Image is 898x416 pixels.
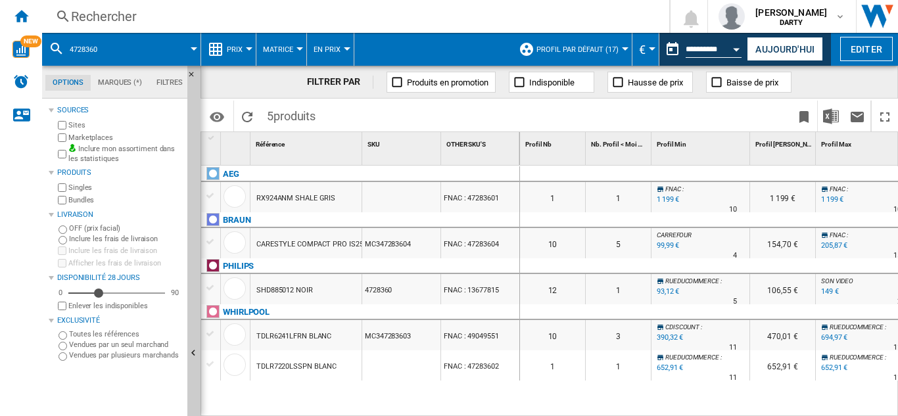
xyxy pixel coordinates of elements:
div: 10 [520,320,585,350]
label: OFF (prix facial) [69,223,182,233]
span: Profil [PERSON_NAME] [755,141,823,148]
div: 154,70 € [750,228,815,258]
button: Options [204,104,230,128]
span: [PERSON_NAME] [755,6,827,19]
div: 4728360 [49,33,194,66]
label: Afficher les frais de livraison [68,258,182,268]
span: FNAC [830,231,845,239]
span: CARREFOUR [657,231,692,239]
div: Matrice [263,33,300,66]
div: 652,91 € [750,350,815,381]
input: OFF (prix facial) [59,225,67,234]
span: : [847,185,848,193]
div: Sort None [224,132,250,152]
div: Sort None [523,132,585,152]
div: Mise à jour : dimanche 12 octobre 2025 02:00 [819,285,839,298]
div: FNAC : 49049551 [441,320,519,350]
div: 1 [520,350,585,381]
label: Inclure les frais de livraison [68,246,182,256]
button: Prix [227,33,249,66]
div: Profil [PERSON_NAME] Sort None [753,132,815,152]
div: Délai de livraison : 5 jours [733,295,737,308]
div: 1 [520,182,585,212]
img: excel-24x24.png [823,108,839,124]
div: Livraison [57,210,182,220]
input: Singles [58,183,66,192]
div: Mise à jour : dimanche 12 octobre 2025 02:00 [819,193,843,206]
div: Profil Nb Sort None [523,132,585,152]
button: md-calendar [659,36,686,62]
input: Vendues par un seul marchand [59,342,67,350]
span: : [885,354,886,361]
input: Marketplaces [58,133,66,142]
button: € [639,33,652,66]
div: Nb. Profil < Moi Sort None [588,132,651,152]
span: : [885,323,886,331]
input: Sites [58,121,66,129]
div: 1 199 € [750,182,815,212]
span: Profil par défaut (17) [536,45,619,54]
button: Open calendar [725,35,749,59]
div: Délai de livraison : 11 jours [729,341,737,354]
div: 470,01 € [750,320,815,350]
button: 4728360 [70,33,110,66]
md-slider: Disponibilité [68,287,165,300]
span: : [682,185,684,193]
span: RUEDUCOMMERCE [830,354,884,361]
md-tab-item: Options [45,75,91,91]
div: 1 [586,274,651,304]
label: Inclure les frais de livraison [69,234,182,244]
div: 4728360 [362,274,440,304]
div: Mise à jour : dimanche 12 octobre 2025 02:00 [655,193,679,206]
div: Ce rapport est basé sur une date antérieure à celle d'aujourd'hui. [659,33,744,66]
md-tab-item: Filtres [149,75,190,91]
div: Sort None [654,132,749,152]
button: Indisponible [509,72,594,93]
span: Produits en promotion [407,78,488,87]
div: FNAC : 47283602 [441,350,519,381]
button: Profil par défaut (17) [536,33,625,66]
div: Mise à jour : dimanche 12 octobre 2025 02:00 [655,285,679,298]
span: 4728360 [70,45,97,54]
label: Sites [68,120,182,130]
span: SKU [367,141,380,148]
span: FNAC [665,185,681,193]
button: Envoyer ce rapport par email [844,101,870,131]
div: Mise à jour : dimanche 12 octobre 2025 02:00 [819,239,847,252]
div: 1 [586,350,651,381]
button: Recharger [234,101,260,131]
label: Marketplaces [68,133,182,143]
span: : [721,277,722,285]
div: Sort None [365,132,440,152]
span: Prix [227,45,243,54]
label: Enlever les indisponibles [68,301,182,311]
div: Sources [57,105,182,116]
div: Mise à jour : dimanche 12 octobre 2025 02:00 [655,239,679,252]
label: Vendues par plusieurs marchands [69,350,182,360]
input: Afficher les frais de livraison [58,302,66,310]
button: Télécharger au format Excel [818,101,844,131]
button: Hausse de prix [607,72,693,93]
div: Exclusivité [57,315,182,326]
button: Editer [840,37,893,61]
div: SHD885012 NOIR [256,275,313,306]
span: € [639,43,646,57]
div: Sort None [253,132,362,152]
div: Cliquez pour filtrer sur cette marque [223,212,251,228]
span: RUEDUCOMMERCE [665,277,719,285]
div: MC347283604 [362,228,440,258]
span: Hausse de prix [628,78,683,87]
div: FNAC : 47283601 [441,182,519,212]
button: Masquer [187,66,203,89]
div: Référence Sort None [253,132,362,152]
span: Référence [256,141,285,148]
div: Sort None [753,132,815,152]
input: Inclure mon assortiment dans les statistiques [58,146,66,162]
md-tab-item: Marques (*) [91,75,149,91]
div: SKU Sort None [365,132,440,152]
div: Mise à jour : dimanche 12 octobre 2025 02:00 [655,331,683,344]
span: : [701,323,702,331]
span: En Prix [314,45,341,54]
div: MC347283603 [362,320,440,350]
